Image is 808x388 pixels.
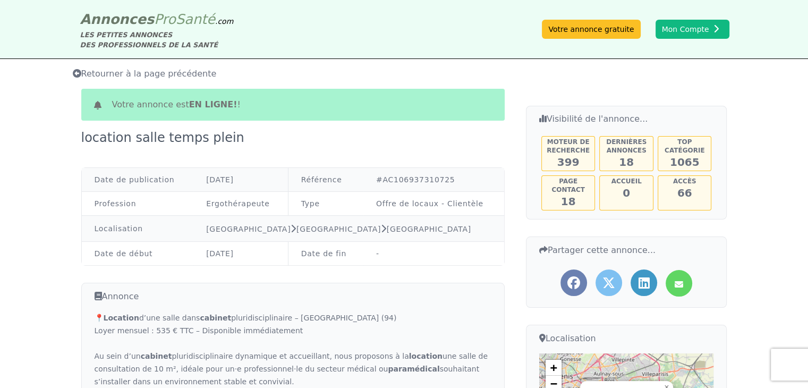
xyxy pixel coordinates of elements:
[73,69,81,78] i: Retourner à la liste
[215,17,233,26] span: .com
[80,11,155,27] span: Annonces
[539,243,714,257] h3: Partager cette annonce...
[601,177,652,185] h5: Accueil
[623,187,630,199] span: 0
[560,269,587,296] a: Partager l'annonce sur Facebook
[73,69,217,79] span: Retourner à la page précédente
[95,290,491,303] h3: Annonce
[288,168,363,192] td: Référence
[539,113,714,125] h3: Visibilité de l'annonce...
[409,352,443,360] strong: location
[670,156,700,168] span: 1065
[288,192,363,216] td: Type
[189,99,237,109] b: en ligne!
[677,187,692,199] span: 66
[543,138,594,155] h5: Moteur de recherche
[666,270,692,297] a: Partager l'annonce par mail
[387,225,471,233] a: [GEOGRAPHIC_DATA]
[363,168,504,192] td: #AC106937310725
[561,195,576,208] span: 18
[659,177,710,185] h5: Accès
[112,98,241,111] span: Votre annonce est !
[542,20,640,39] a: Votre annonce gratuite
[82,242,194,266] td: Date de début
[141,352,172,360] strong: cabinet
[550,361,557,374] span: +
[80,11,234,27] a: AnnoncesProSanté.com
[659,138,710,155] h5: Top catégorie
[596,269,622,296] a: Partager l'annonce sur Twitter
[82,168,194,192] td: Date de publication
[154,11,176,27] span: Pro
[539,332,714,345] h3: Localisation
[80,30,234,50] div: LES PETITES ANNONCES DES PROFESSIONNELS DE LA SANTÉ
[104,314,139,322] strong: Location
[200,314,231,322] strong: cabinet
[176,11,215,27] span: Santé
[82,216,194,242] td: Localisation
[631,269,657,296] a: Partager l'annonce sur LinkedIn
[557,156,580,168] span: 399
[296,225,381,233] a: [GEOGRAPHIC_DATA]
[376,199,483,208] a: Offre de locaux - Clientèle
[363,242,504,266] td: -
[193,242,288,266] td: [DATE]
[656,20,729,39] button: Mon Compte
[601,138,652,155] h5: Dernières annonces
[546,360,562,376] a: Zoom in
[619,156,634,168] span: 18
[288,242,363,266] td: Date de fin
[206,199,269,208] a: Ergothérapeute
[388,365,439,373] strong: paramédical
[82,192,194,216] td: Profession
[206,225,291,233] a: [GEOGRAPHIC_DATA]
[193,168,288,192] td: [DATE]
[81,129,251,146] div: location salle temps plein
[543,177,594,194] h5: Page contact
